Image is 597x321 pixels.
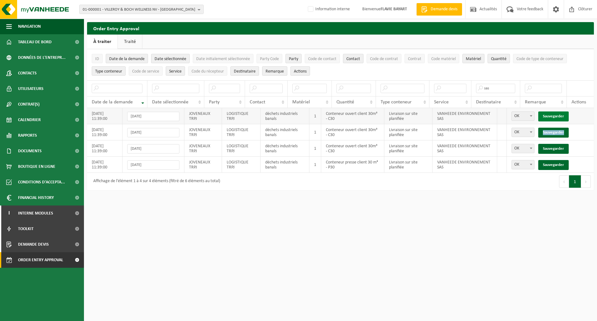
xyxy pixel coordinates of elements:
[106,54,148,63] button: Date de la demandeDate de la demande: Activate to remove sorting
[512,112,534,120] span: OK
[511,128,535,137] span: OK
[569,175,581,188] button: 1
[262,66,287,76] button: RemarqueRemarque: Activate to sort
[433,108,497,124] td: VANHEEDE ENVIRONNEMENT SAS
[309,108,321,124] td: 1
[193,54,253,63] button: Date initialement sélectionnéeDate initialement sélectionnée: Activate to sort
[155,57,186,61] span: Date sélectionnée
[321,140,384,157] td: Conteneur ouvert client 30m³ - C30
[512,160,534,169] span: OK
[92,54,103,63] button: IDID: Activate to sort
[559,175,569,188] button: Previous
[18,19,41,34] span: Navigation
[87,140,123,157] td: [DATE] 11:39:00
[343,54,363,63] button: ContactContact: Activate to sort
[184,140,222,157] td: JOVENEAUX TRPJ
[513,54,567,63] button: Code de type de conteneurCode de type de conteneur: Activate to sort
[261,124,309,140] td: déchets industriels banals
[184,108,222,124] td: JOVENEAUX TRPJ
[307,5,350,14] label: Information interne
[336,100,354,105] span: Quantité
[260,57,279,61] span: Party Code
[488,54,510,63] button: QuantitéQuantité: Activate to sort
[511,144,535,153] span: OK
[18,221,34,237] span: Toolkit
[384,124,433,140] td: Livraison sur site planifiée
[92,66,126,76] button: Type conteneurType conteneur: Activate to sort
[321,108,384,124] td: Conteneur ouvert client 30m³ - C30
[538,144,569,154] a: Sauvegarder
[572,100,586,105] span: Actions
[196,57,250,61] span: Date initialement sélectionnée
[431,57,456,61] span: Code matériel
[18,97,39,112] span: Contrat(s)
[184,157,222,173] td: JOVENEAUX TRPJ
[290,66,310,76] button: Actions
[309,124,321,140] td: 1
[129,66,163,76] button: Code de serviceCode de service: Activate to sort
[416,3,462,16] a: Demande devis
[466,57,481,61] span: Matériel
[118,35,142,49] a: Traité
[266,69,284,74] span: Remarque
[18,81,44,97] span: Utilisateurs
[87,108,123,124] td: [DATE] 11:39:00
[18,128,37,143] span: Rapports
[222,108,261,124] td: LOGISTIQUE TRPJ
[261,157,309,173] td: déchets industriels banals
[230,66,259,76] button: DestinataireDestinataire : Activate to sort
[289,57,298,61] span: Party
[491,57,507,61] span: Quantité
[292,100,310,105] span: Matériel
[87,124,123,140] td: [DATE] 11:39:00
[384,140,433,157] td: Livraison sur site planifiée
[192,69,224,74] span: Code du récepteur
[109,57,145,61] span: Date de la demande
[433,140,497,157] td: VANHEEDE ENVIRONNEMENT SAS
[370,57,398,61] span: Code de contrat
[222,124,261,140] td: LOGISTIQUE TRPJ
[257,54,282,63] button: Party CodeParty Code: Activate to sort
[188,66,227,76] button: Code du récepteurCode du récepteur: Activate to sort
[581,175,591,188] button: Next
[18,237,49,252] span: Demande devis
[321,157,384,173] td: Conteneur presse client 30 m³ - P30
[18,34,52,50] span: Tableau de bord
[285,54,302,63] button: PartyParty: Activate to sort
[309,140,321,157] td: 1
[169,69,182,74] span: Service
[261,140,309,157] td: déchets industriels banals
[516,57,563,61] span: Code de type de conteneur
[222,157,261,173] td: LOGISTIQUE TRPJ
[87,157,123,173] td: [DATE] 11:39:00
[184,124,222,140] td: JOVENEAUX TRPJ
[294,69,307,74] span: Actions
[384,157,433,173] td: Livraison sur site planifiée
[321,124,384,140] td: Conteneur ouvert client 30m³ - C30
[384,108,433,124] td: Livraison sur site planifiée
[18,159,55,174] span: Boutique en ligne
[79,5,204,14] button: 01-000001 - VILLEROY & BOCH WELLNESS NV - [GEOGRAPHIC_DATA]
[538,111,569,121] a: Sauvegarder
[308,57,336,61] span: Code de contact
[151,54,190,63] button: Date sélectionnéeDate sélectionnée: Activate to sort
[429,6,459,12] span: Demande devis
[18,65,37,81] span: Contacts
[18,252,63,268] span: Order entry approval
[428,54,459,63] button: Code matérielCode matériel: Activate to sort
[90,176,220,187] div: Affichage de l'élément 1 à 4 sur 4 éléments (filtré de 6 éléments au total)
[95,57,99,61] span: ID
[433,124,497,140] td: VANHEEDE ENVIRONNEMENT SAS
[538,160,569,170] a: Sauvegarder
[367,54,401,63] button: Code de contratCode de contrat: Activate to sort
[95,69,122,74] span: Type conteneur
[234,69,256,74] span: Destinataire
[525,100,546,105] span: Remarque
[83,5,195,14] span: 01-000001 - VILLEROY & BOCH WELLNESS NV - [GEOGRAPHIC_DATA]
[405,54,425,63] button: ContratContrat: Activate to sort
[433,157,497,173] td: VANHEEDE ENVIRONNEMENT SAS
[511,111,535,121] span: OK
[18,143,42,159] span: Documents
[18,205,53,221] span: Interne modules
[309,157,321,173] td: 1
